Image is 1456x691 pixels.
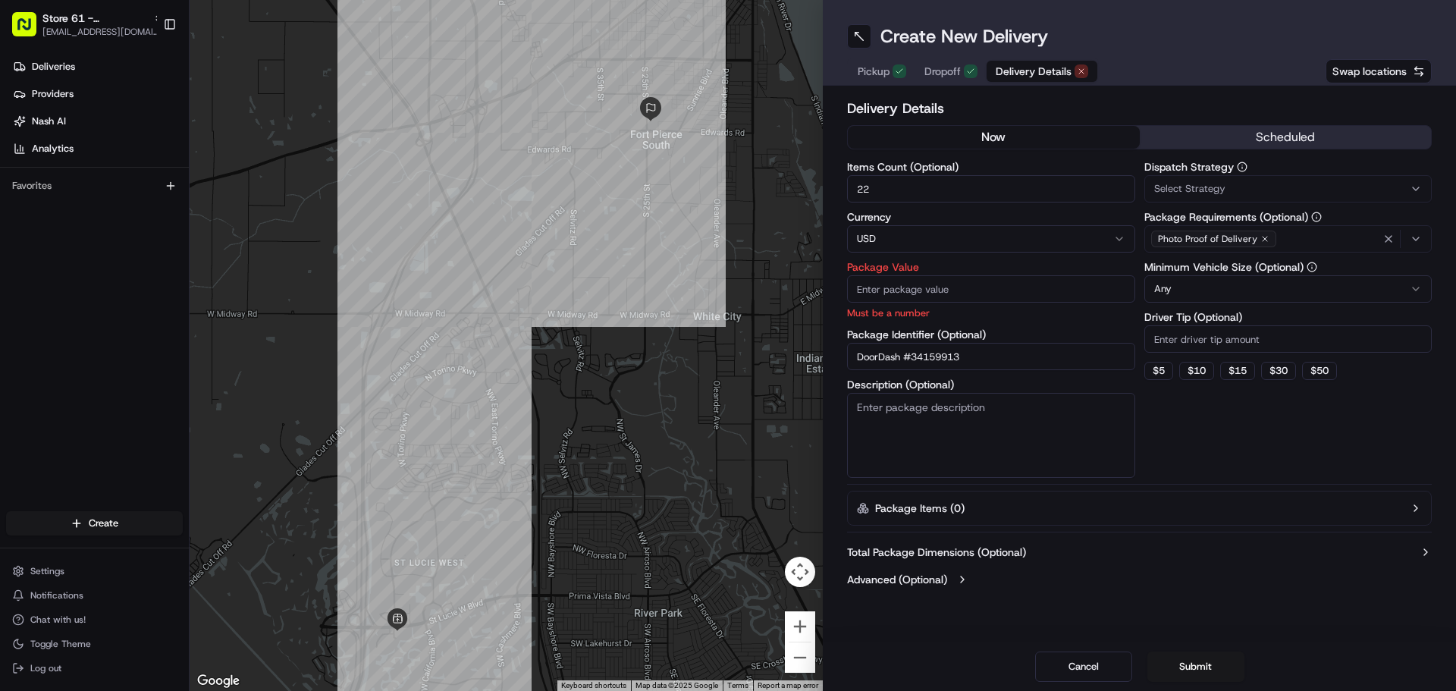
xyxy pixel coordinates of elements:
[32,60,75,74] span: Deliveries
[924,64,961,79] span: Dropoff
[6,109,189,133] a: Nash AI
[15,61,276,85] p: Welcome 👋
[875,501,965,516] label: Package Items ( 0 )
[847,275,1135,303] input: Enter package value
[122,333,249,360] a: 💻API Documentation
[847,162,1135,172] label: Items Count (Optional)
[30,339,116,354] span: Knowledge Base
[126,276,131,288] span: •
[1311,212,1322,222] button: Package Requirements (Optional)
[847,572,947,587] label: Advanced (Optional)
[134,276,165,288] span: [DATE]
[258,149,276,168] button: Start new chat
[68,145,249,160] div: Start new chat
[58,235,89,247] span: [DATE]
[151,376,184,388] span: Pylon
[235,194,276,212] button: See all
[1154,182,1225,196] span: Select Strategy
[30,638,91,650] span: Toggle Theme
[1326,59,1432,83] button: Swap locations
[847,306,1135,320] p: Must be a number
[32,145,59,172] img: 1755196953914-cd9d9cba-b7f7-46ee-b6f5-75ff69acacf5
[15,262,39,286] img: Liam S.
[30,565,64,577] span: Settings
[47,276,123,288] span: [PERSON_NAME]
[6,633,183,655] button: Toggle Theme
[42,11,147,26] button: Store 61 - [GEOGRAPHIC_DATA] (Just Salad)
[30,662,61,674] span: Log out
[193,671,243,691] a: Open this area in Google Maps (opens a new window)
[1144,225,1432,253] button: Photo Proof of Delivery
[847,572,1432,587] button: Advanced (Optional)
[847,545,1432,560] button: Total Package Dimensions (Optional)
[847,379,1135,390] label: Description (Optional)
[50,235,55,247] span: •
[107,375,184,388] a: Powered byPylon
[847,545,1026,560] label: Total Package Dimensions (Optional)
[6,137,189,161] a: Analytics
[1140,126,1432,149] button: scheduled
[6,174,183,198] div: Favorites
[6,55,189,79] a: Deliveries
[635,681,718,689] span: Map data ©2025 Google
[847,212,1135,222] label: Currency
[6,82,189,106] a: Providers
[6,511,183,536] button: Create
[996,64,1072,79] span: Delivery Details
[1332,64,1407,79] span: Swap locations
[6,6,157,42] button: Store 61 - [GEOGRAPHIC_DATA] (Just Salad)[EMAIL_ADDRESS][DOMAIN_NAME]
[1035,652,1132,682] button: Cancel
[128,341,140,353] div: 💻
[847,175,1135,203] input: Enter number of items
[15,341,27,353] div: 📗
[42,26,164,38] button: [EMAIL_ADDRESS][DOMAIN_NAME]
[1144,312,1432,322] label: Driver Tip (Optional)
[1144,175,1432,203] button: Select Strategy
[6,609,183,630] button: Chat with us!
[32,142,74,155] span: Analytics
[1302,362,1337,380] button: $50
[193,671,243,691] img: Google
[30,589,83,601] span: Notifications
[1144,362,1173,380] button: $5
[1144,162,1432,172] label: Dispatch Strategy
[89,517,118,530] span: Create
[143,339,243,354] span: API Documentation
[847,343,1135,370] input: Enter package identifier
[1237,162,1247,172] button: Dispatch Strategy
[785,557,815,587] button: Map camera controls
[68,160,209,172] div: We're available if you need us!
[30,277,42,289] img: 1736555255976-a54dd68f-1ca7-489b-9aae-adbdc363a1c4
[1144,262,1432,272] label: Minimum Vehicle Size (Optional)
[9,333,122,360] a: 📗Knowledge Base
[6,658,183,679] button: Log out
[39,98,250,114] input: Clear
[561,680,626,691] button: Keyboard shortcuts
[847,491,1432,526] button: Package Items (0)
[1144,325,1432,353] input: Enter driver tip amount
[847,98,1432,119] h2: Delivery Details
[1307,262,1317,272] button: Minimum Vehicle Size (Optional)
[1220,362,1255,380] button: $15
[1158,233,1257,245] span: Photo Proof of Delivery
[32,87,74,101] span: Providers
[1147,652,1244,682] button: Submit
[6,585,183,606] button: Notifications
[880,24,1048,49] h1: Create New Delivery
[785,611,815,642] button: Zoom in
[848,126,1140,149] button: now
[15,145,42,172] img: 1736555255976-a54dd68f-1ca7-489b-9aae-adbdc363a1c4
[758,681,818,689] a: Report a map error
[858,64,890,79] span: Pickup
[727,681,748,689] a: Terms (opens in new tab)
[32,115,66,128] span: Nash AI
[15,15,45,46] img: Nash
[847,262,1135,272] label: Package Value
[6,561,183,582] button: Settings
[15,197,102,209] div: Past conversations
[1261,362,1296,380] button: $30
[785,642,815,673] button: Zoom out
[1144,212,1432,222] label: Package Requirements (Optional)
